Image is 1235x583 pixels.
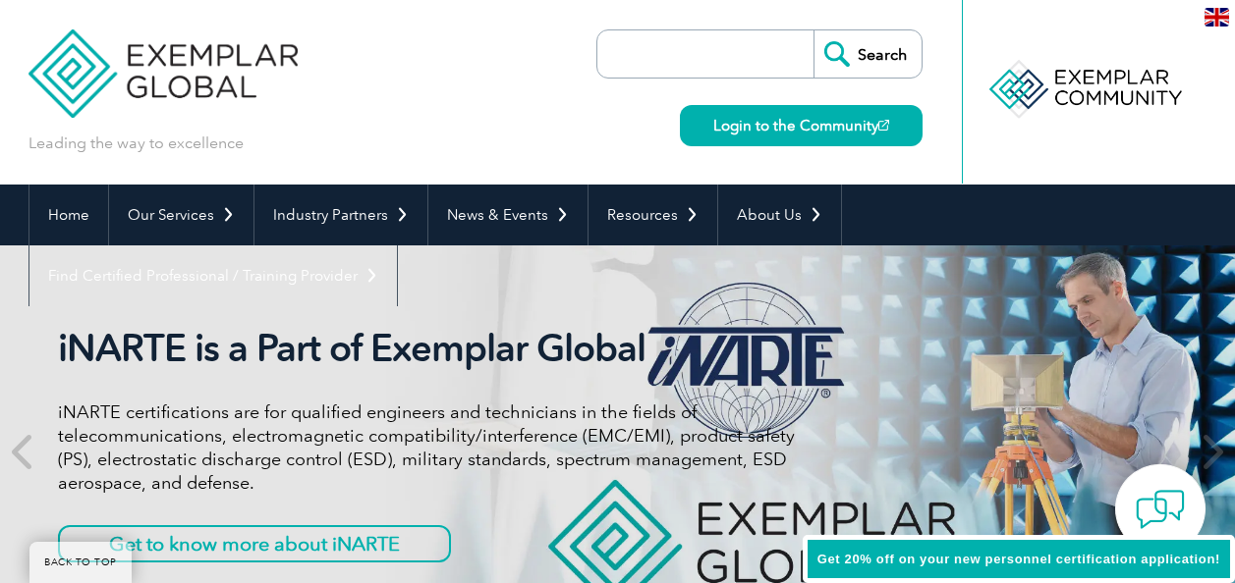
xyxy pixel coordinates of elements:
[718,185,841,245] a: About Us
[29,185,108,245] a: Home
[878,120,889,131] img: open_square.png
[817,552,1220,566] span: Get 20% off on your new personnel certification application!
[58,326,795,371] h2: iNARTE is a Part of Exemplar Global
[1205,8,1229,26] img: en
[589,185,717,245] a: Resources
[814,30,922,78] input: Search
[28,132,244,154] p: Leading the way to excellence
[58,525,451,562] a: Get to know more about iNARTE
[29,245,397,306] a: Find Certified Professional / Training Provider
[680,105,923,146] a: Login to the Community
[428,185,588,245] a: News & Events
[29,542,132,583] a: BACK TO TOP
[1136,485,1185,534] img: contact-chat.png
[109,185,253,245] a: Our Services
[254,185,427,245] a: Industry Partners
[58,400,795,495] p: iNARTE certifications are for qualified engineers and technicians in the fields of telecommunicat...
